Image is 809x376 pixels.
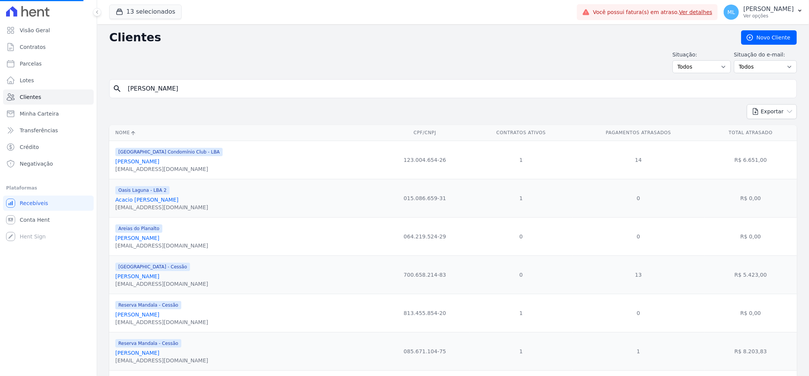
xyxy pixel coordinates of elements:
[380,179,470,217] td: 015.086.659-31
[380,141,470,179] td: 123.004.654-26
[704,125,797,141] th: Total Atrasado
[679,9,713,15] a: Ver detalhes
[115,350,159,356] a: [PERSON_NAME]
[704,179,797,217] td: R$ 0,00
[380,332,470,370] td: 085.671.104-75
[3,39,94,55] a: Contratos
[123,81,793,96] input: Buscar por nome, CPF ou e-mail
[115,242,208,249] div: [EMAIL_ADDRESS][DOMAIN_NAME]
[115,148,223,156] span: [GEOGRAPHIC_DATA] Condomínio Club - LBA
[115,312,159,318] a: [PERSON_NAME]
[572,141,704,179] td: 14
[743,13,794,19] p: Ver opções
[3,196,94,211] a: Recebíveis
[3,73,94,88] a: Lotes
[380,255,470,294] td: 700.658.214-83
[3,156,94,171] a: Negativação
[380,125,470,141] th: CPF/CNPJ
[113,84,122,93] i: search
[572,294,704,332] td: 0
[20,43,46,51] span: Contratos
[20,77,34,84] span: Lotes
[109,5,182,19] button: 13 selecionados
[572,332,704,370] td: 1
[470,179,573,217] td: 1
[115,280,208,288] div: [EMAIL_ADDRESS][DOMAIN_NAME]
[704,141,797,179] td: R$ 6.651,00
[20,93,41,101] span: Clientes
[20,160,53,168] span: Negativação
[470,217,573,255] td: 0
[3,23,94,38] a: Visão Geral
[109,125,380,141] th: Nome
[704,332,797,370] td: R$ 8.203,83
[115,165,223,173] div: [EMAIL_ADDRESS][DOMAIN_NAME]
[741,30,797,45] a: Novo Cliente
[115,318,208,326] div: [EMAIL_ADDRESS][DOMAIN_NAME]
[718,2,809,23] button: ML [PERSON_NAME] Ver opções
[3,123,94,138] a: Transferências
[470,141,573,179] td: 1
[704,217,797,255] td: R$ 0,00
[3,106,94,121] a: Minha Carteira
[470,125,573,141] th: Contratos Ativos
[20,143,39,151] span: Crédito
[20,110,59,117] span: Minha Carteira
[470,255,573,294] td: 0
[115,357,208,364] div: [EMAIL_ADDRESS][DOMAIN_NAME]
[734,51,797,59] label: Situação do e-mail:
[727,9,735,15] span: ML
[572,179,704,217] td: 0
[593,8,712,16] span: Você possui fatura(s) em atraso.
[20,27,50,34] span: Visão Geral
[115,204,208,211] div: [EMAIL_ADDRESS][DOMAIN_NAME]
[470,294,573,332] td: 1
[20,199,48,207] span: Recebíveis
[470,332,573,370] td: 1
[20,127,58,134] span: Transferências
[115,158,159,164] a: [PERSON_NAME]
[3,56,94,71] a: Parcelas
[115,235,159,241] a: [PERSON_NAME]
[115,301,181,309] span: Reserva Mandala - Cessão
[109,31,729,44] h2: Clientes
[115,263,190,271] span: [GEOGRAPHIC_DATA] - Cessão
[20,216,50,224] span: Conta Hent
[3,139,94,155] a: Crédito
[115,339,181,348] span: Reserva Mandala - Cessão
[20,60,42,67] span: Parcelas
[704,294,797,332] td: R$ 0,00
[115,224,162,233] span: Areias do Planalto
[115,186,170,194] span: Oasis Laguna - LBA 2
[380,294,470,332] td: 813.455.854-20
[380,217,470,255] td: 064.219.524-29
[3,89,94,105] a: Clientes
[115,197,179,203] a: Acacio [PERSON_NAME]
[672,51,731,59] label: Situação:
[747,104,797,119] button: Exportar
[572,255,704,294] td: 13
[6,183,91,193] div: Plataformas
[572,217,704,255] td: 0
[3,212,94,227] a: Conta Hent
[572,125,704,141] th: Pagamentos Atrasados
[743,5,794,13] p: [PERSON_NAME]
[115,273,159,279] a: [PERSON_NAME]
[704,255,797,294] td: R$ 5.423,00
